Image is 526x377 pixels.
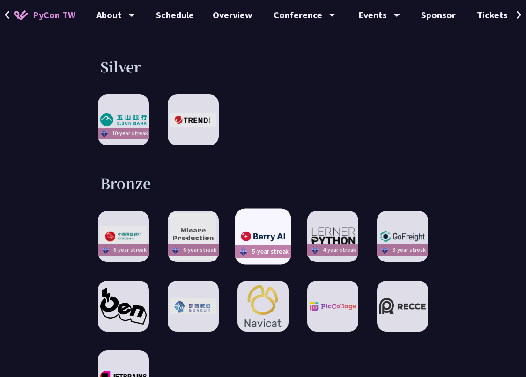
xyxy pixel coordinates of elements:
[100,174,426,192] h3: Bronze
[99,128,110,139] img: sponsor-logo-diamond
[170,213,216,260] img: Micare Production
[235,245,291,258] div: 5-year streak
[168,244,219,256] div: 6-year streak
[307,244,358,256] div: 4-year streak
[310,227,356,246] img: LernerPython
[98,128,149,139] div: 10-year streak
[170,298,216,314] img: 深智數位
[100,113,147,126] img: E.SUN Commercial Bank
[240,281,286,331] img: Navicat
[237,245,249,257] img: sponsor-logo-diamond
[170,244,181,255] img: sponsor-logo-diamond
[170,113,216,127] img: 趨勢科技 Trend Micro
[14,10,28,20] img: Home icon of PyCon TW 2025
[379,228,426,245] img: GoFreight
[100,288,147,324] img: Oen Tech
[310,244,320,255] img: sponsor-logo-diamond
[377,244,428,256] div: 3-year streak
[310,302,356,310] img: PicCollage
[33,8,75,22] span: PyCon TW
[100,244,111,255] img: sponsor-logo-diamond
[5,3,85,27] a: PyCon TW
[237,229,289,243] img: Berry AI
[100,226,147,246] img: CTBC Bank
[379,298,426,314] img: Recce | join us
[100,57,426,76] h3: Silver
[379,244,390,255] img: sponsor-logo-diamond
[98,244,149,256] div: 6-year streak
